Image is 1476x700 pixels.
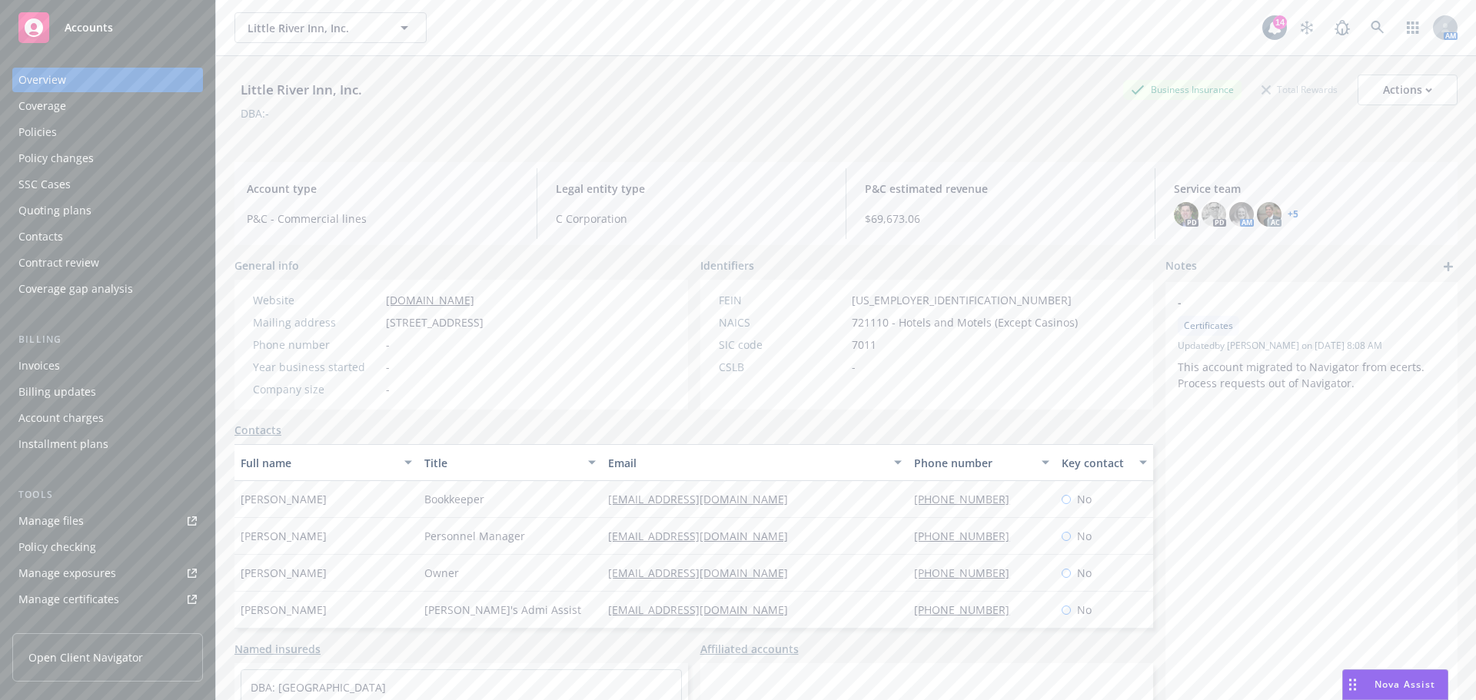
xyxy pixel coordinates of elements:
[1439,257,1458,276] a: add
[1291,12,1322,43] a: Stop snowing
[424,455,579,471] div: Title
[556,181,827,197] span: Legal entity type
[386,359,390,375] span: -
[1375,678,1435,691] span: Nova Assist
[914,529,1022,543] a: [PHONE_NUMBER]
[12,613,203,638] a: Manage claims
[234,12,427,43] button: Little River Inn, Inc.
[241,455,395,471] div: Full name
[914,492,1022,506] a: [PHONE_NUMBER]
[12,68,203,92] a: Overview
[556,211,827,227] span: C Corporation
[1077,491,1092,507] span: No
[608,529,800,543] a: [EMAIL_ADDRESS][DOMAIN_NAME]
[12,380,203,404] a: Billing updates
[241,528,327,544] span: [PERSON_NAME]
[234,257,299,274] span: General info
[852,292,1072,308] span: [US_EMPLOYER_IDENTIFICATION_NUMBER]
[1343,670,1362,699] div: Drag to move
[424,602,581,618] span: [PERSON_NAME]'s Admi Assist
[1077,565,1092,581] span: No
[700,257,754,274] span: Identifiers
[12,587,203,612] a: Manage certificates
[1165,257,1197,276] span: Notes
[248,20,381,36] span: Little River Inn, Inc.
[12,120,203,144] a: Policies
[234,422,281,438] a: Contacts
[1202,202,1226,227] img: photo
[18,146,94,171] div: Policy changes
[608,492,800,506] a: [EMAIL_ADDRESS][DOMAIN_NAME]
[12,146,203,171] a: Policy changes
[65,22,113,34] span: Accounts
[1383,75,1432,105] div: Actions
[18,509,84,533] div: Manage files
[12,487,203,503] div: Tools
[12,406,203,430] a: Account charges
[1123,80,1242,99] div: Business Insurance
[908,444,1055,481] button: Phone number
[18,277,133,301] div: Coverage gap analysis
[608,566,800,580] a: [EMAIL_ADDRESS][DOMAIN_NAME]
[1362,12,1393,43] a: Search
[12,224,203,249] a: Contacts
[18,120,57,144] div: Policies
[247,181,518,197] span: Account type
[12,277,203,301] a: Coverage gap analysis
[12,94,203,118] a: Coverage
[241,491,327,507] span: [PERSON_NAME]
[241,602,327,618] span: [PERSON_NAME]
[386,337,390,353] span: -
[424,528,525,544] span: Personnel Manager
[241,565,327,581] span: [PERSON_NAME]
[18,432,108,456] div: Installment plans
[608,455,885,471] div: Email
[12,198,203,223] a: Quoting plans
[1184,319,1233,333] span: Certificates
[253,359,380,375] div: Year business started
[1055,444,1153,481] button: Key contact
[608,602,800,617] a: [EMAIL_ADDRESS][DOMAIN_NAME]
[1174,202,1198,227] img: photo
[28,649,143,665] span: Open Client Navigator
[18,198,91,223] div: Quoting plans
[1257,202,1282,227] img: photo
[865,211,1136,227] span: $69,673.06
[12,509,203,533] a: Manage files
[700,641,799,657] a: Affiliated accounts
[418,444,602,481] button: Title
[12,172,203,197] a: SSC Cases
[1327,12,1358,43] a: Report a Bug
[253,337,380,353] div: Phone number
[424,491,484,507] span: Bookkeeper
[18,406,104,430] div: Account charges
[719,359,846,375] div: CSLB
[234,80,368,100] div: Little River Inn, Inc.
[1273,15,1287,29] div: 14
[12,6,203,49] a: Accounts
[852,359,856,375] span: -
[719,314,846,330] div: NAICS
[1165,282,1458,403] div: -CertificatesUpdatedby [PERSON_NAME] on [DATE] 8:08 AMThis account migrated to Navigator from ece...
[18,94,66,118] div: Coverage
[1229,202,1254,227] img: photo
[12,332,203,347] div: Billing
[18,224,63,249] div: Contacts
[18,68,66,92] div: Overview
[18,353,60,378] div: Invoices
[12,535,203,559] a: Policy checking
[386,293,474,307] a: [DOMAIN_NAME]
[18,172,71,197] div: SSC Cases
[386,381,390,397] span: -
[1342,669,1448,700] button: Nova Assist
[12,561,203,586] a: Manage exposures
[914,602,1022,617] a: [PHONE_NUMBER]
[1254,80,1345,99] div: Total Rewards
[386,314,484,330] span: [STREET_ADDRESS]
[12,250,203,275] a: Contract review
[719,337,846,353] div: SIC code
[234,444,418,481] button: Full name
[251,680,386,695] a: DBA: [GEOGRAPHIC_DATA]
[852,337,876,353] span: 7011
[18,250,99,275] div: Contract review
